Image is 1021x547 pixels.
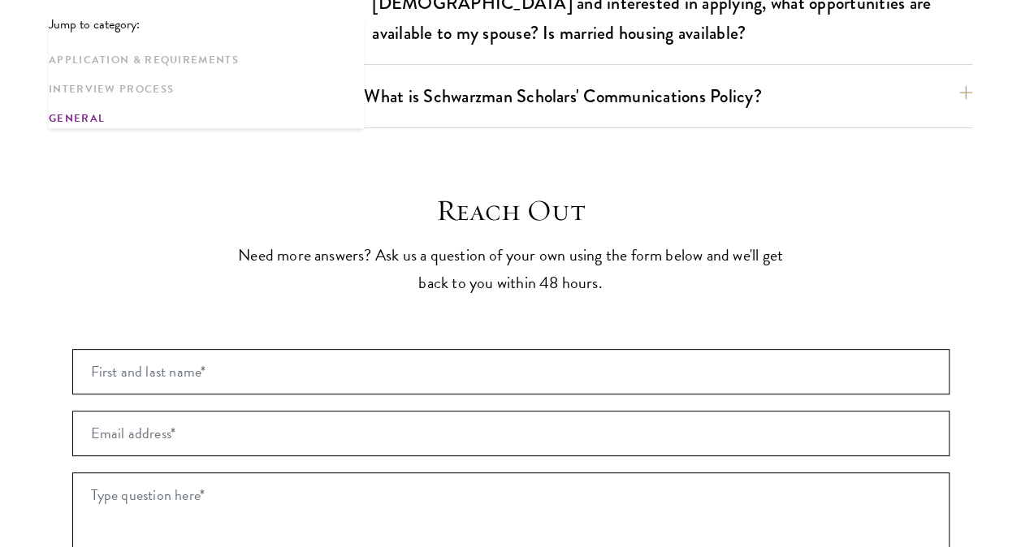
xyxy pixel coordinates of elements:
a: General [49,111,354,128]
h3: Reach Out [231,193,791,228]
input: First and last name* [72,349,950,394]
p: Need more answers? Ask us a question of your own using the form below and we'll get back to you w... [231,241,791,296]
a: Interview Process [49,82,354,99]
button: What is Schwarzman Scholars' Communications Policy? [364,78,972,114]
p: Jump to category: [49,17,364,32]
a: Application & Requirements [49,53,354,70]
input: Email address* [72,411,950,456]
